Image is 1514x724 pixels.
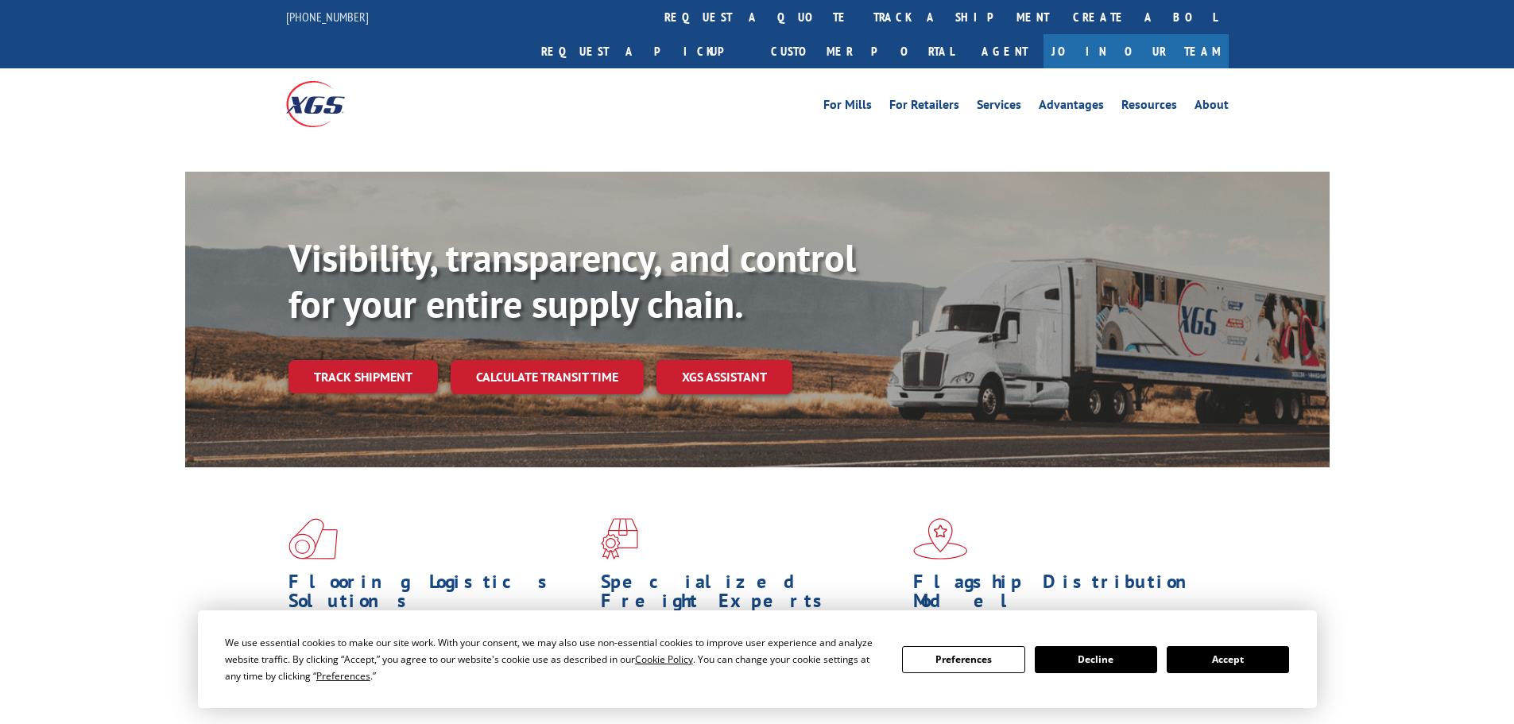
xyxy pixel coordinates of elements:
[1039,99,1104,116] a: Advantages
[1044,34,1229,68] a: Join Our Team
[656,360,792,394] a: XGS ASSISTANT
[913,518,968,559] img: xgs-icon-flagship-distribution-model-red
[316,669,370,683] span: Preferences
[198,610,1317,708] div: Cookie Consent Prompt
[1195,99,1229,116] a: About
[913,572,1214,618] h1: Flagship Distribution Model
[759,34,966,68] a: Customer Portal
[288,518,338,559] img: xgs-icon-total-supply-chain-intelligence-red
[635,652,693,666] span: Cookie Policy
[1167,646,1289,673] button: Accept
[1035,646,1157,673] button: Decline
[286,9,369,25] a: [PHONE_NUMBER]
[823,99,872,116] a: For Mills
[902,646,1024,673] button: Preferences
[529,34,759,68] a: Request a pickup
[966,34,1044,68] a: Agent
[977,99,1021,116] a: Services
[288,233,856,328] b: Visibility, transparency, and control for your entire supply chain.
[601,572,901,618] h1: Specialized Freight Experts
[225,634,883,684] div: We use essential cookies to make our site work. With your consent, we may also use non-essential ...
[889,99,959,116] a: For Retailers
[451,360,644,394] a: Calculate transit time
[288,572,589,618] h1: Flooring Logistics Solutions
[1121,99,1177,116] a: Resources
[601,518,638,559] img: xgs-icon-focused-on-flooring-red
[288,360,438,393] a: Track shipment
